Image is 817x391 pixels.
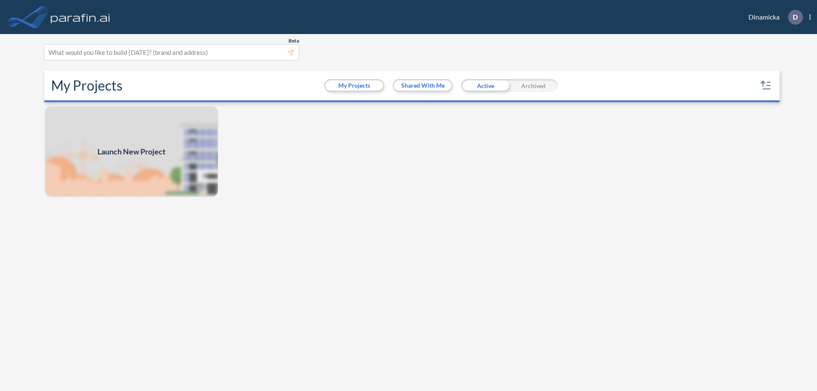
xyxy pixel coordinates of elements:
[509,79,557,92] div: Archived
[44,106,219,197] a: Launch New Project
[97,146,166,157] span: Launch New Project
[736,10,811,25] div: Dinamicka
[759,79,773,92] button: sort
[326,80,383,91] button: My Projects
[44,106,219,197] img: add
[793,13,798,21] p: D
[461,79,509,92] div: Active
[51,77,123,94] h2: My Projects
[394,80,451,91] button: Shared With Me
[289,37,299,44] span: Beta
[49,9,112,26] img: logo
